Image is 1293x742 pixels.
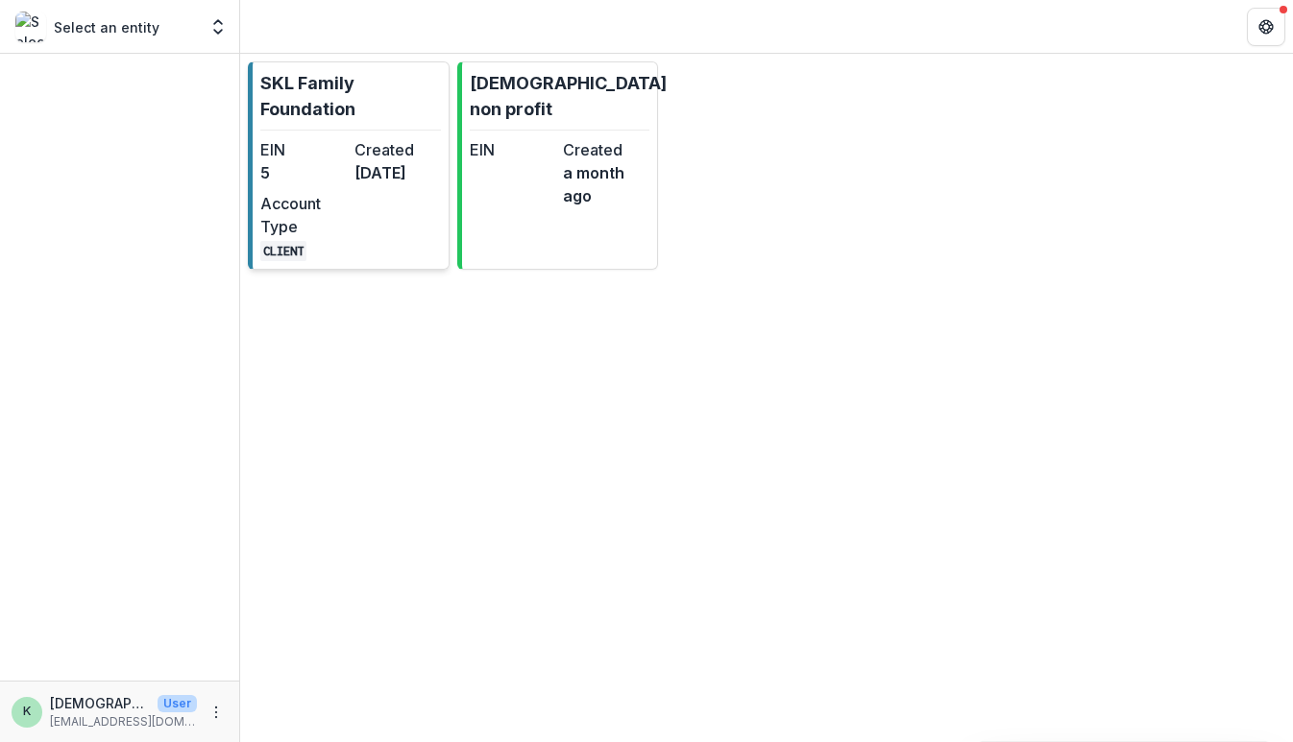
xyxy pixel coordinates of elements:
[260,161,347,184] dd: 5
[1247,8,1285,46] button: Get Help
[260,138,347,161] dt: EIN
[50,713,197,730] p: [EMAIL_ADDRESS][DOMAIN_NAME]
[50,693,150,713] p: [DEMOGRAPHIC_DATA]
[260,241,306,261] code: CLIENT
[354,138,441,161] dt: Created
[54,17,159,37] p: Select an entity
[205,8,232,46] button: Open entity switcher
[260,70,441,122] p: SKL Family Foundation
[23,706,31,718] div: kristen
[158,695,197,712] p: User
[205,701,228,724] button: More
[15,12,46,42] img: Select an entity
[563,161,649,207] dd: a month ago
[260,192,347,238] dt: Account Type
[457,61,659,270] a: [DEMOGRAPHIC_DATA] non profitEINCreateda month ago
[470,138,556,161] dt: EIN
[248,61,450,270] a: SKL Family FoundationEIN5Created[DATE]Account TypeCLIENT
[470,70,667,122] p: [DEMOGRAPHIC_DATA] non profit
[563,138,649,161] dt: Created
[354,161,441,184] dd: [DATE]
